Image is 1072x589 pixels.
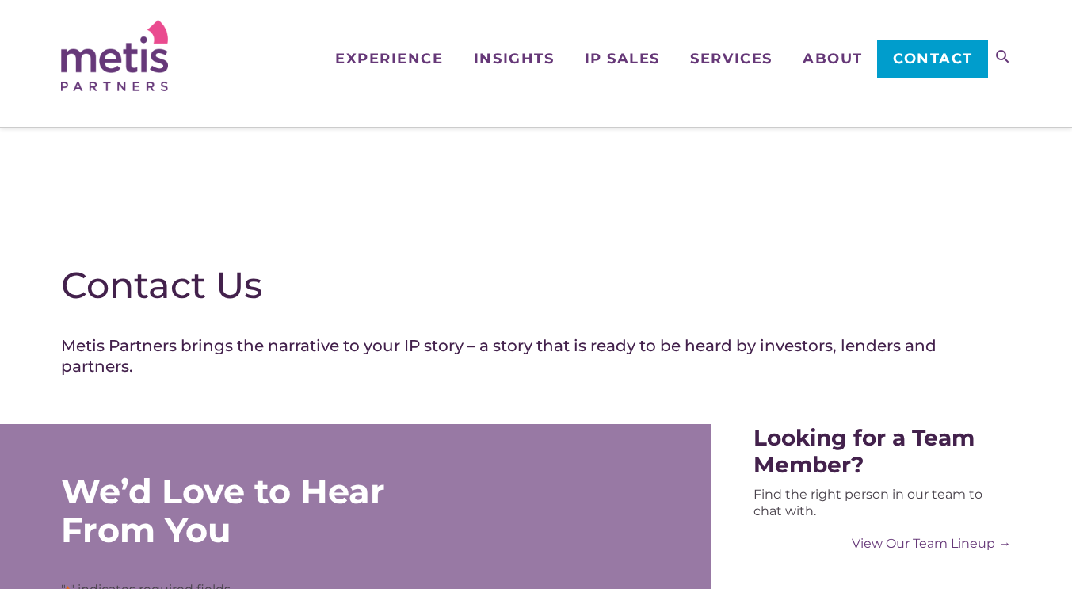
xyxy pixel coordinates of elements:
[690,52,772,66] span: Services
[61,263,1012,308] h1: Contact Us
[474,52,554,66] span: Insights
[753,424,1011,478] div: Looking for a Team Member?
[803,52,863,66] span: About
[877,40,987,78] a: Contact
[335,52,443,66] span: Experience
[585,52,660,66] span: IP Sales
[61,335,1012,377] h4: Metis Partners brings the narrative to your IP story – a story that is ready to be heard by inves...
[753,486,1011,519] div: Find the right person in our team to chat with.
[893,52,973,66] span: Contact
[61,20,168,91] img: Metis Partners
[753,535,1011,552] a: View Our Team Lineup →
[61,472,481,549] div: We’d Love to Hear From You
